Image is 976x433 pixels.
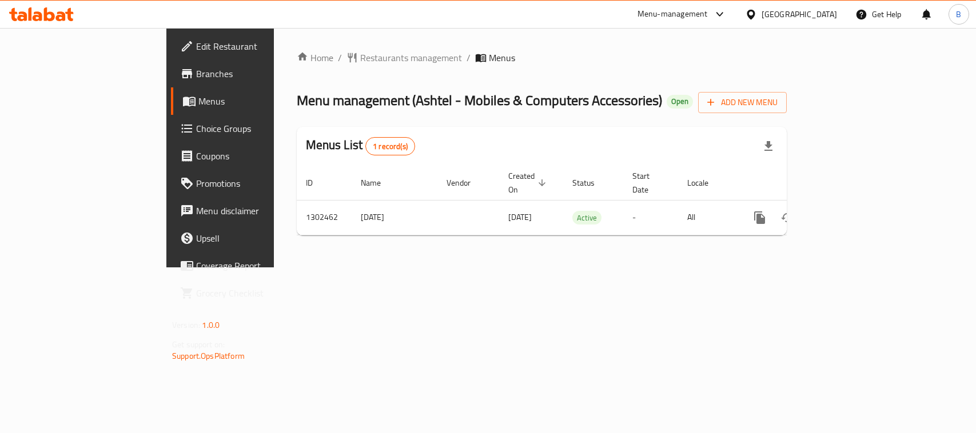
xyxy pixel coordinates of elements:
[196,39,320,53] span: Edit Restaurant
[572,211,601,224] div: Active
[172,318,200,332] span: Version:
[698,92,787,113] button: Add New Menu
[956,8,961,21] span: B
[172,337,225,352] span: Get support on:
[171,33,329,60] a: Edit Restaurant
[638,7,708,21] div: Menu-management
[667,97,693,106] span: Open
[365,137,415,155] div: Total records count
[196,286,320,300] span: Grocery Checklist
[196,67,320,81] span: Branches
[171,170,329,197] a: Promotions
[687,176,723,190] span: Locale
[172,348,245,363] a: Support.OpsPlatform
[196,231,320,245] span: Upsell
[755,133,782,160] div: Export file
[297,51,787,65] nav: breadcrumb
[467,51,471,65] li: /
[447,176,485,190] span: Vendor
[171,279,329,307] a: Grocery Checklist
[366,141,415,152] span: 1 record(s)
[171,224,329,252] a: Upsell
[196,177,320,190] span: Promotions
[338,51,342,65] li: /
[171,142,329,170] a: Coupons
[346,51,462,65] a: Restaurants management
[774,204,801,231] button: Change Status
[171,87,329,115] a: Menus
[198,94,320,108] span: Menus
[762,8,837,21] div: [GEOGRAPHIC_DATA]
[632,169,664,197] span: Start Date
[508,169,549,197] span: Created On
[297,166,865,235] table: enhanced table
[196,259,320,272] span: Coverage Report
[306,137,415,155] h2: Menus List
[508,210,532,224] span: [DATE]
[202,318,220,332] span: 1.0.0
[360,51,462,65] span: Restaurants management
[196,122,320,135] span: Choice Groups
[746,204,774,231] button: more
[361,176,396,190] span: Name
[297,87,662,113] span: Menu management ( Ashtel - Mobiles & Computers Accessories )
[572,211,601,224] span: Active
[196,149,320,163] span: Coupons
[306,176,328,190] span: ID
[196,204,320,218] span: Menu disclaimer
[572,176,609,190] span: Status
[171,252,329,279] a: Coverage Report
[171,197,329,224] a: Menu disclaimer
[623,200,678,235] td: -
[171,115,329,142] a: Choice Groups
[352,200,437,235] td: [DATE]
[678,200,737,235] td: All
[667,95,693,109] div: Open
[707,95,778,110] span: Add New Menu
[489,51,515,65] span: Menus
[171,60,329,87] a: Branches
[737,166,865,201] th: Actions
